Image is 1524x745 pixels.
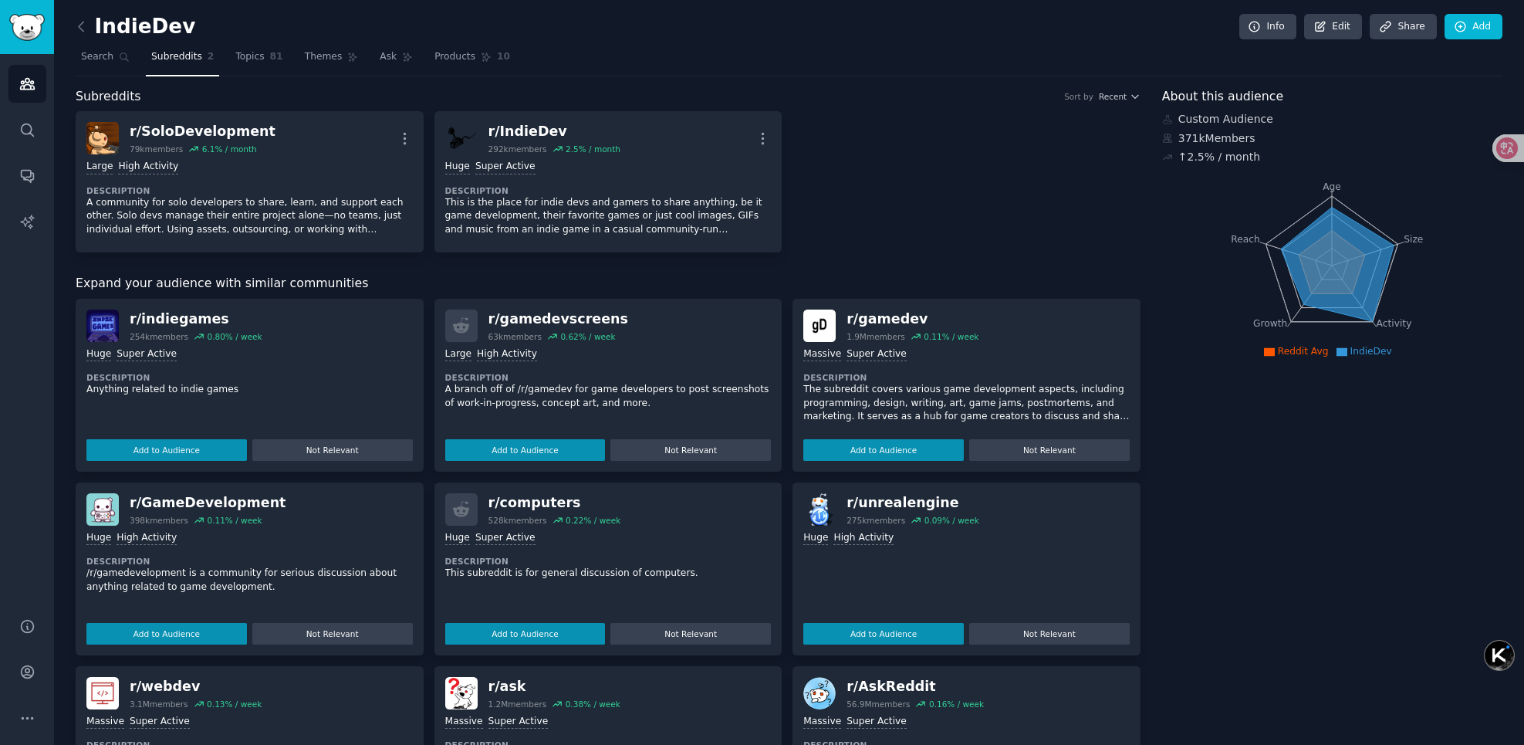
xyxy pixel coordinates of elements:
[566,144,620,154] div: 2.5 % / month
[846,677,984,696] div: r/ AskReddit
[445,196,772,237] p: This is the place for indie devs and gamers to share anything, be it game development, their favo...
[1350,346,1392,357] span: IndieDev
[76,15,195,39] h2: IndieDev
[305,50,343,64] span: Themes
[929,699,984,709] div: 0.16 % / week
[445,439,606,461] button: Add to Audience
[434,111,782,252] a: IndieDevr/IndieDev292kmembers2.5% / monthHugeSuper ActiveDescriptionThis is the place for indie d...
[846,493,979,513] div: r/ unrealengine
[445,185,772,196] dt: Description
[560,331,615,342] div: 0.62 % / week
[151,50,202,64] span: Subreddits
[803,383,1130,424] p: The subreddit covers various game development aspects, including programming, design, writing, ar...
[488,144,547,154] div: 292k members
[445,160,470,174] div: Huge
[924,331,978,342] div: 0.11 % / week
[86,531,111,546] div: Huge
[252,439,413,461] button: Not Relevant
[924,515,979,526] div: 0.09 % / week
[86,567,413,594] p: /r/gamedevelopment is a community for serious discussion about anything related to game development.
[130,144,183,154] div: 79k members
[207,515,262,526] div: 0.11 % / week
[86,439,247,461] button: Add to Audience
[803,347,841,362] div: Massive
[488,699,547,709] div: 1.2M members
[477,347,537,362] div: High Activity
[117,531,177,546] div: High Activity
[86,347,111,362] div: Huge
[76,87,141,107] span: Subreddits
[86,310,119,342] img: indiegames
[610,439,771,461] button: Not Relevant
[1099,91,1140,102] button: Recent
[445,372,772,383] dt: Description
[380,50,397,64] span: Ask
[803,372,1130,383] dt: Description
[445,531,470,546] div: Huge
[475,531,536,546] div: Super Active
[86,185,413,196] dt: Description
[445,383,772,410] p: A branch off of /r/gamedev for game developers to post screenshots of work-in-progress, concept a...
[117,347,177,362] div: Super Active
[846,715,907,730] div: Super Active
[445,556,772,567] dt: Description
[488,715,549,730] div: Super Active
[86,556,413,567] dt: Description
[299,45,364,76] a: Themes
[1278,346,1329,357] span: Reddit Avg
[1376,318,1411,329] tspan: Activity
[118,160,178,174] div: High Activity
[76,45,135,76] a: Search
[202,144,257,154] div: 6.1 % / month
[230,45,288,76] a: Topics81
[252,623,413,645] button: Not Relevant
[846,515,905,526] div: 275k members
[803,310,836,342] img: gamedev
[207,699,262,709] div: 0.13 % / week
[86,196,413,237] p: A community for solo developers to share, learn, and support each other. Solo devs manage their e...
[1162,130,1502,147] div: 371k Members
[207,331,262,342] div: 0.80 % / week
[488,310,628,329] div: r/ gamedevscreens
[1178,149,1260,165] div: ↑ 2.5 % / month
[445,567,772,581] p: This subreddit is for general discussion of computers.
[488,122,620,141] div: r/ IndieDev
[81,50,113,64] span: Search
[1162,87,1283,107] span: About this audience
[9,14,45,41] img: GummySearch logo
[445,347,471,362] div: Large
[445,122,478,154] img: IndieDev
[270,50,283,64] span: 81
[1404,233,1423,244] tspan: Size
[846,331,905,342] div: 1.9M members
[86,372,413,383] dt: Description
[445,623,606,645] button: Add to Audience
[803,677,836,709] img: AskReddit
[1231,233,1260,244] tspan: Reach
[566,699,620,709] div: 0.38 % / week
[1239,14,1296,40] a: Info
[969,439,1130,461] button: Not Relevant
[76,274,368,293] span: Expand your audience with similar communities
[969,623,1130,645] button: Not Relevant
[86,623,247,645] button: Add to Audience
[130,515,188,526] div: 398k members
[1323,181,1341,192] tspan: Age
[86,122,119,154] img: SoloDevelopment
[1445,14,1502,40] a: Add
[445,715,483,730] div: Massive
[610,623,771,645] button: Not Relevant
[130,331,188,342] div: 254k members
[488,331,542,342] div: 63k members
[1099,91,1127,102] span: Recent
[130,493,286,513] div: r/ GameDevelopment
[146,45,219,76] a: Subreddits2
[130,699,188,709] div: 3.1M members
[803,715,841,730] div: Massive
[1370,14,1436,40] a: Share
[846,347,907,362] div: Super Active
[846,310,978,329] div: r/ gamedev
[434,50,475,64] span: Products
[803,531,828,546] div: Huge
[475,160,536,174] div: Super Active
